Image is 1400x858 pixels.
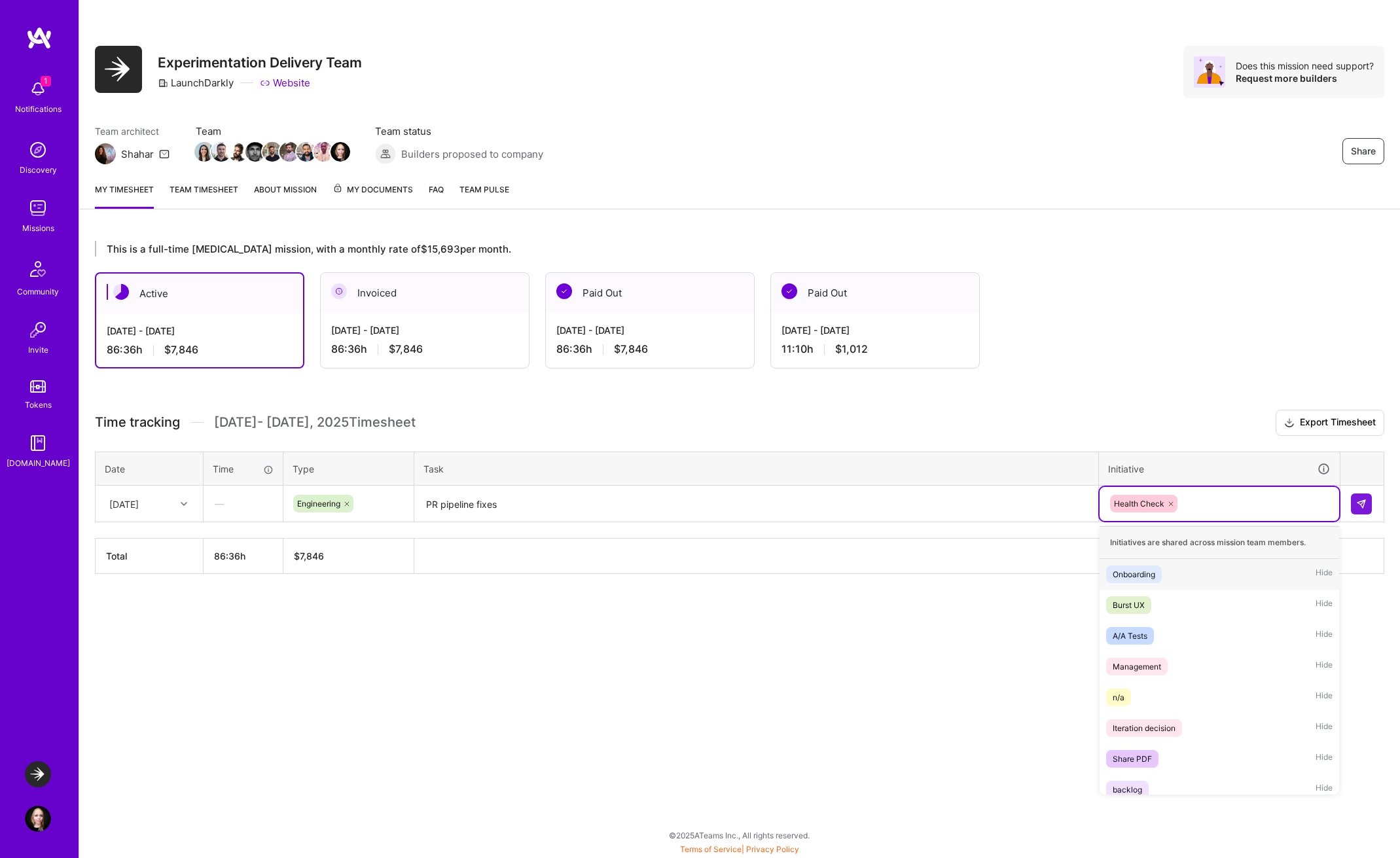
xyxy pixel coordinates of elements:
[429,183,444,209] a: FAQ
[1342,138,1384,164] button: Share
[556,323,744,337] div: [DATE] - [DATE]
[781,283,797,299] img: Paid Out
[771,273,979,313] div: Paid Out
[95,46,142,93] img: Company Logo
[1351,145,1376,158] span: Share
[213,141,230,163] a: Team Member Avatar
[95,414,180,431] span: Time tracking
[459,185,509,194] span: Team Pulse
[15,102,62,116] div: Notifications
[245,142,265,162] img: Team Member Avatar
[332,183,413,209] a: My Documents
[1108,461,1331,476] div: Initiative
[332,183,413,197] span: My Documents
[96,274,303,313] div: Active
[556,342,744,356] div: 86:36 h
[314,142,333,162] img: Team Member Avatar
[22,221,54,235] div: Missions
[22,253,54,285] img: Community
[1100,526,1339,559] div: Initiatives are shared across mission team members.
[107,324,293,338] div: [DATE] - [DATE]
[1113,598,1145,612] div: Burst UX
[781,323,969,337] div: [DATE] - [DATE]
[1113,690,1124,704] div: n/a
[680,844,742,854] a: Terms of Service
[746,844,799,854] a: Privacy Policy
[331,323,518,337] div: [DATE] - [DATE]
[283,539,414,574] th: $7,846
[781,342,969,356] div: 11:10 h
[459,183,509,209] a: Team Pulse
[680,844,799,854] span: |
[1356,499,1367,509] img: Submit
[158,76,234,90] div: LaunchDarkly
[331,342,518,356] div: 86:36 h
[556,283,572,299] img: Paid Out
[228,142,248,162] img: Team Member Avatar
[1316,781,1333,798] span: Hide
[1113,629,1147,643] div: A/A Tests
[158,78,168,88] i: icon CompanyGray
[614,342,648,356] span: $7,846
[22,806,54,832] a: User Avatar
[79,819,1400,851] div: © 2025 ATeams Inc., All rights reserved.
[230,141,247,163] a: Team Member Avatar
[107,343,293,357] div: 86:36 h
[1236,72,1374,84] div: Request more builders
[95,241,1285,257] div: This is a full-time [MEDICAL_DATA] mission, with a monthly rate of $15,693 per month.
[170,183,238,209] a: Team timesheet
[1114,499,1164,509] span: Health Check
[25,195,51,221] img: teamwork
[1316,719,1333,737] span: Hide
[96,539,204,574] th: Total
[109,497,139,510] div: [DATE]
[25,761,51,787] img: LaunchDarkly: Experimentation Delivery Team
[214,414,416,431] span: [DATE] - [DATE] , 2025 Timesheet
[389,342,423,356] span: $7,846
[1236,60,1374,72] div: Does this mission need support?
[95,183,154,209] a: My timesheet
[25,317,51,343] img: Invite
[332,141,349,163] a: Team Member Avatar
[30,380,46,393] img: tokens
[297,499,340,509] span: Engineering
[196,141,213,163] a: Team Member Avatar
[260,76,310,90] a: Website
[1316,658,1333,675] span: Hide
[20,163,57,177] div: Discovery
[279,142,299,162] img: Team Member Avatar
[1284,416,1295,430] i: icon Download
[331,283,347,299] img: Invoiced
[1194,56,1225,88] img: Avatar
[25,430,51,456] img: guide book
[283,452,414,486] th: Type
[1113,752,1152,766] div: Share PDF
[264,141,281,163] a: Team Member Avatar
[95,143,116,164] img: Team Architect
[164,343,198,357] span: $7,846
[262,142,282,162] img: Team Member Avatar
[25,806,51,832] img: User Avatar
[121,147,154,161] div: Shahar
[375,143,396,164] img: Builders proposed to company
[159,149,170,159] i: icon Mail
[204,486,282,521] div: —
[95,124,170,138] span: Team architect
[7,456,70,470] div: [DOMAIN_NAME]
[96,452,204,486] th: Date
[1113,567,1155,581] div: Onboarding
[1316,596,1333,614] span: Hide
[25,76,51,102] img: bell
[321,273,529,313] div: Invoiced
[546,273,754,313] div: Paid Out
[375,124,543,138] span: Team status
[1351,493,1373,514] div: null
[211,142,231,162] img: Team Member Avatar
[296,142,316,162] img: Team Member Avatar
[25,137,51,163] img: discovery
[416,487,1097,522] textarea: PR pipeline fixes
[401,147,543,161] span: Builders proposed to company
[1316,688,1333,706] span: Hide
[22,761,54,787] a: LaunchDarkly: Experimentation Delivery Team
[1113,660,1161,673] div: Management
